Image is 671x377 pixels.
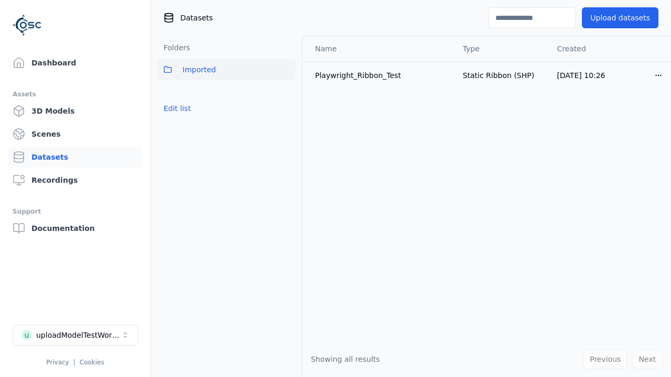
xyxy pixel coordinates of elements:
[8,101,142,121] a: 3D Models
[8,124,142,145] a: Scenes
[8,52,142,73] a: Dashboard
[157,42,190,53] h3: Folders
[13,10,42,40] img: Logo
[21,330,32,340] div: u
[582,7,658,28] button: Upload datasets
[8,218,142,239] a: Documentation
[13,88,138,101] div: Assets
[157,59,296,80] button: Imported
[302,36,454,61] th: Name
[311,355,380,363] span: Showing all results
[13,205,138,218] div: Support
[8,170,142,191] a: Recordings
[454,61,549,89] td: Static Ribbon (SHP)
[182,63,216,76] span: Imported
[80,359,104,366] a: Cookies
[180,13,213,23] span: Datasets
[36,330,121,340] div: uploadModelTestWorkspace
[13,325,138,346] button: Select a workspace
[46,359,69,366] a: Privacy
[454,36,549,61] th: Type
[557,71,605,80] span: [DATE] 10:26
[157,99,197,118] button: Edit list
[548,36,646,61] th: Created
[8,147,142,168] a: Datasets
[73,359,75,366] span: |
[315,70,446,81] div: Playwright_Ribbon_Test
